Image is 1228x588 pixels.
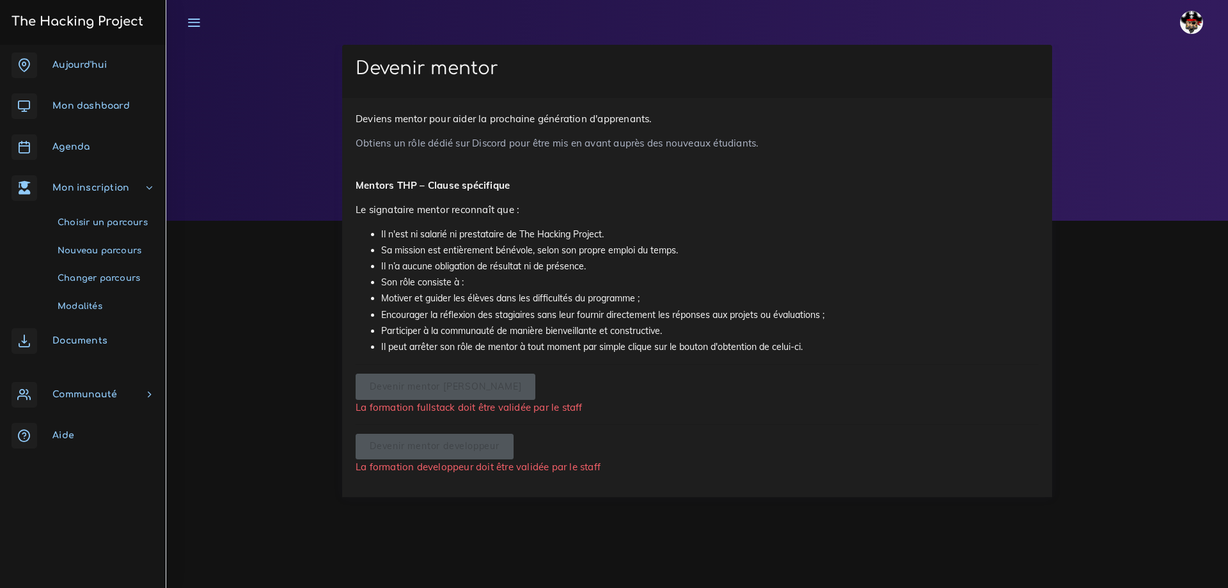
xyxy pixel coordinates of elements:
[52,60,107,70] span: Aujourd'hui
[52,183,129,193] span: Mon inscription
[8,15,143,29] h3: The Hacking Project
[1180,11,1203,34] img: avatar
[381,339,1039,355] li: Il peut arrêter son rôle de mentor à tout moment par simple clique sur le bouton d'obtention de c...
[52,336,107,346] span: Documents
[381,323,1039,339] li: Participer à la communauté de manière bienveillante et constructive.
[381,307,1039,323] li: Encourager la réflexion des stagiaires sans leur fournir directement les réponses aux projets ou ...
[356,400,1039,415] p: La formation fullstack doit être validée par le staff
[381,290,1039,306] li: Motiver et guider les élèves dans les difficultés du programme ;
[356,202,1039,218] p: Le signataire mentor reconnaît que :
[52,390,117,399] span: Communauté
[356,374,535,400] button: Devenir mentor [PERSON_NAME]
[381,274,1039,290] li: Son rôle consiste à :
[356,459,1039,475] p: La formation developpeur doit être validée par le staff
[356,179,510,191] strong: Mentors THP – Clause spécifique
[52,101,130,111] span: Mon dashboard
[356,136,1039,151] p: Obtiens un rôle dédié sur Discord pour être mis en avant auprès des nouveaux étudiants.
[52,431,74,440] span: Aide
[381,226,1039,242] li: Il n'est ni salarié ni prestataire de The Hacking Project.
[356,111,1039,127] p: Deviens mentor pour aider la prochaine génération d'apprenants.
[356,58,1039,80] h1: Devenir mentor
[381,242,1039,258] li: Sa mission est entièrement bénévole, selon son propre emploi du temps.
[381,258,1039,274] li: Il n’a aucune obligation de résultat ni de présence.
[52,142,90,152] span: Agenda
[356,434,514,460] button: Devenir mentor developpeur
